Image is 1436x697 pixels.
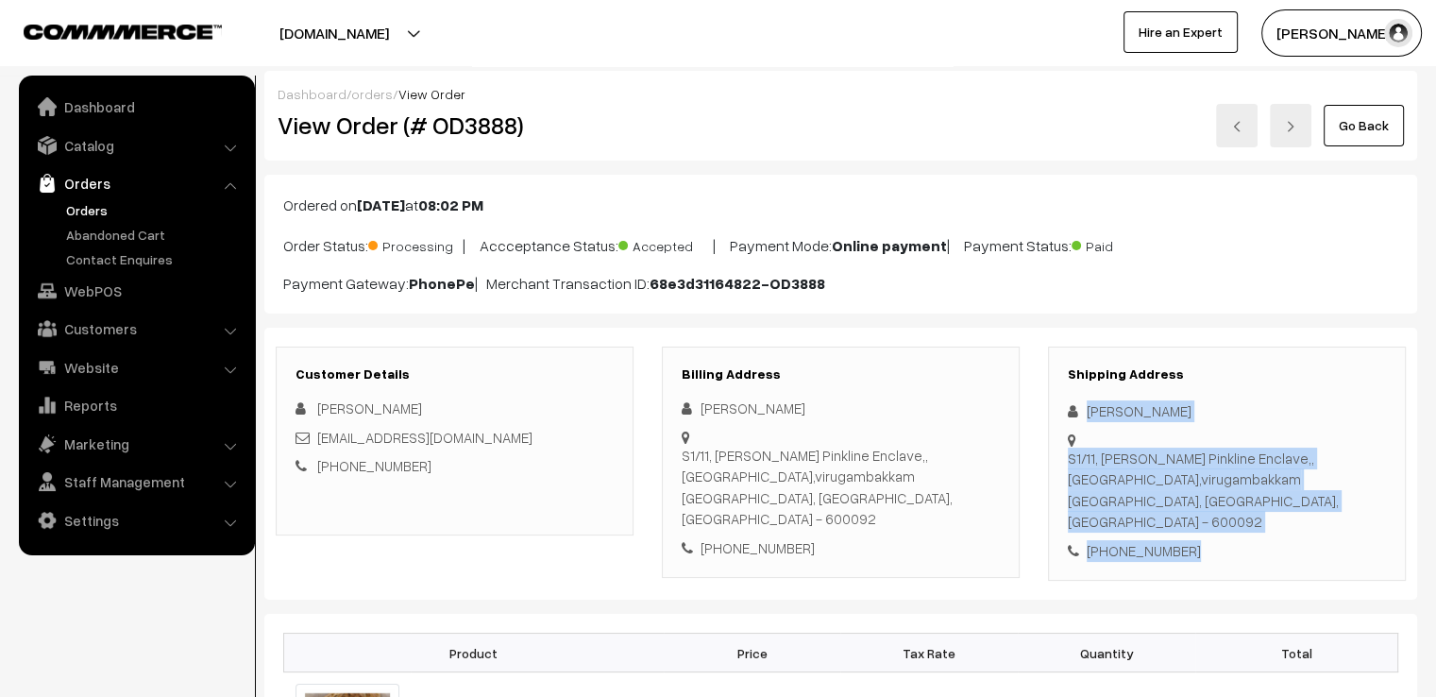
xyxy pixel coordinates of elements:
[1231,121,1242,132] img: left-arrow.png
[682,445,1000,530] div: S1/11, [PERSON_NAME] Pinkline Enclave,, [GEOGRAPHIC_DATA],virugambakkam [GEOGRAPHIC_DATA], [GEOGR...
[317,457,431,474] a: [PHONE_NUMBER]
[24,90,248,124] a: Dashboard
[24,350,248,384] a: Website
[1384,19,1412,47] img: user
[317,429,532,446] a: [EMAIL_ADDRESS][DOMAIN_NAME]
[682,537,1000,559] div: [PHONE_NUMBER]
[24,166,248,200] a: Orders
[1068,540,1386,562] div: [PHONE_NUMBER]
[618,231,713,256] span: Accepted
[61,225,248,245] a: Abandoned Cart
[213,9,455,57] button: [DOMAIN_NAME]
[418,195,483,214] b: 08:02 PM
[24,427,248,461] a: Marketing
[24,465,248,499] a: Staff Management
[283,194,1398,216] p: Ordered on at
[278,110,634,140] h2: View Order (# OD3888)
[317,399,422,416] span: [PERSON_NAME]
[296,366,614,382] h3: Customer Details
[24,388,248,422] a: Reports
[1072,231,1166,256] span: Paid
[409,274,475,293] b: PhonePe
[24,25,222,39] img: COMMMERCE
[398,86,465,102] span: View Order
[283,272,1398,295] p: Payment Gateway: | Merchant Transaction ID:
[24,128,248,162] a: Catalog
[61,200,248,220] a: Orders
[840,634,1018,672] th: Tax Rate
[61,249,248,269] a: Contact Enquires
[351,86,393,102] a: orders
[1324,105,1404,146] a: Go Back
[1261,9,1422,57] button: [PERSON_NAME]
[24,274,248,308] a: WebPOS
[24,19,189,42] a: COMMMERCE
[1018,634,1195,672] th: Quantity
[664,634,841,672] th: Price
[24,503,248,537] a: Settings
[1068,400,1386,422] div: [PERSON_NAME]
[1195,634,1398,672] th: Total
[284,634,664,672] th: Product
[278,86,346,102] a: Dashboard
[357,195,405,214] b: [DATE]
[368,231,463,256] span: Processing
[283,231,1398,257] p: Order Status: | Accceptance Status: | Payment Mode: | Payment Status:
[682,398,1000,419] div: [PERSON_NAME]
[1068,448,1386,533] div: S1/11, [PERSON_NAME] Pinkline Enclave,, [GEOGRAPHIC_DATA],virugambakkam [GEOGRAPHIC_DATA], [GEOGR...
[682,366,1000,382] h3: Billing Address
[832,236,947,255] b: Online payment
[24,312,248,346] a: Customers
[1068,366,1386,382] h3: Shipping Address
[1123,11,1238,53] a: Hire an Expert
[1285,121,1296,132] img: right-arrow.png
[278,84,1404,104] div: / /
[650,274,825,293] b: 68e3d31164822-OD3888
